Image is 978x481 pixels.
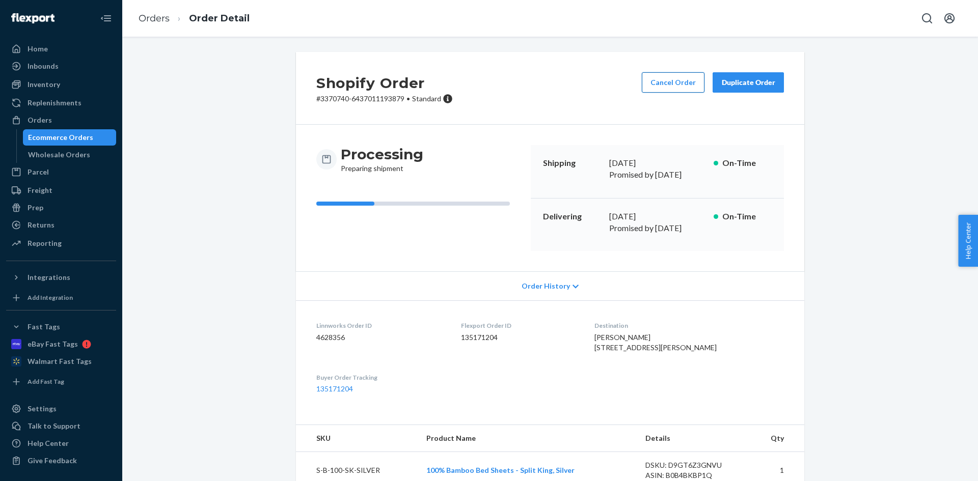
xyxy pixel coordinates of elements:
[341,145,423,174] div: Preparing shipment
[341,145,423,163] h3: Processing
[6,217,116,233] a: Returns
[28,167,49,177] div: Parcel
[6,235,116,251] a: Reporting
[11,13,55,23] img: Flexport logo
[316,332,445,343] dd: 4628356
[6,353,116,370] a: Walmart Fast Tags
[418,425,637,452] th: Product Name
[6,452,116,469] button: Give Feedback
[461,321,579,330] dt: Flexport Order ID
[412,94,441,103] span: Standard
[645,460,741,470] div: DSKU: D9GT6Z3GNVU
[316,94,453,104] p: # 3370740-6437011193879
[28,203,43,213] div: Prep
[28,115,52,125] div: Orders
[296,425,418,452] th: SKU
[316,384,353,393] a: 135171204
[139,13,170,24] a: Orders
[316,373,445,382] dt: Buyer Order Tracking
[6,290,116,306] a: Add Integration
[645,470,741,480] div: ASIN: B0B4BKBP1Q
[6,401,116,417] a: Settings
[6,95,116,111] a: Replenishments
[23,129,117,146] a: Ecommerce Orders
[6,76,116,93] a: Inventory
[722,157,772,169] p: On-Time
[6,58,116,74] a: Inbounds
[28,293,73,302] div: Add Integration
[28,456,77,466] div: Give Feedback
[28,220,55,230] div: Returns
[461,332,579,343] dd: 135171204
[594,333,717,352] span: [PERSON_NAME] [STREET_ADDRESS][PERSON_NAME]
[958,215,978,267] button: Help Center
[28,98,81,108] div: Replenishments
[713,72,784,93] button: Duplicate Order
[917,8,937,29] button: Open Search Box
[28,44,48,54] div: Home
[6,374,116,390] a: Add Fast Tag
[189,13,250,24] a: Order Detail
[609,211,705,222] div: [DATE]
[543,211,601,222] p: Delivering
[23,147,117,163] a: Wholesale Orders
[609,157,705,169] div: [DATE]
[609,169,705,181] p: Promised by [DATE]
[721,77,775,88] div: Duplicate Order
[609,222,705,234] p: Promised by [DATE]
[28,150,90,160] div: Wholesale Orders
[28,238,62,248] div: Reporting
[939,8,960,29] button: Open account menu
[522,281,570,291] span: Order History
[28,322,60,332] div: Fast Tags
[6,164,116,180] a: Parcel
[28,79,60,90] div: Inventory
[406,94,410,103] span: •
[316,321,445,330] dt: Linnworks Order ID
[96,8,116,29] button: Close Navigation
[28,356,92,366] div: Walmart Fast Tags
[28,132,93,143] div: Ecommerce Orders
[722,211,772,222] p: On-Time
[6,435,116,451] a: Help Center
[28,438,69,448] div: Help Center
[28,377,64,386] div: Add Fast Tag
[28,404,57,414] div: Settings
[543,157,601,169] p: Shipping
[6,182,116,199] a: Freight
[6,200,116,216] a: Prep
[6,269,116,286] button: Integrations
[6,41,116,57] a: Home
[426,466,575,474] a: 100% Bamboo Bed Sheets - Split King, Silver
[6,319,116,335] button: Fast Tags
[637,425,749,452] th: Details
[6,336,116,352] a: eBay Fast Tags
[28,272,70,282] div: Integrations
[6,418,116,434] a: Talk to Support
[749,425,804,452] th: Qty
[28,339,78,349] div: eBay Fast Tags
[28,185,52,195] div: Freight
[6,112,116,128] a: Orders
[642,72,704,93] button: Cancel Order
[28,61,59,71] div: Inbounds
[28,421,80,431] div: Talk to Support
[316,72,453,94] h2: Shopify Order
[130,4,258,34] ol: breadcrumbs
[594,321,784,330] dt: Destination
